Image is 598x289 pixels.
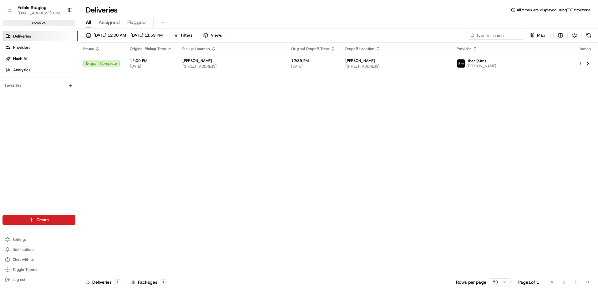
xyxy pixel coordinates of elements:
[3,43,78,53] a: Providers
[468,31,524,40] input: Type to search
[114,279,121,285] div: 1
[86,5,118,15] h1: Deliveries
[3,54,78,64] a: Nash AI
[537,33,545,38] span: Map
[83,31,165,40] button: [DATE] 12:00 AM - [DATE] 11:59 PM
[13,56,27,62] span: Nash AI
[86,19,91,26] span: All
[13,33,31,39] span: Deliveries
[13,247,34,252] span: Notifications
[456,279,486,285] p: Rows per page
[171,31,195,40] button: Filters
[127,19,146,26] span: Flagged
[37,217,49,223] span: Create
[160,279,167,285] div: 1
[584,31,593,40] button: Refresh
[3,65,78,75] a: Analytics
[182,64,281,69] span: [STREET_ADDRESS]
[211,33,222,38] span: Views
[182,46,210,51] span: Pickup Location
[3,3,65,18] button: Edible StagingEdible Staging[EMAIL_ADDRESS][DOMAIN_NAME]
[517,8,590,13] span: All times are displayed using EDT timezone
[200,31,225,40] button: Views
[345,46,374,51] span: Dropoff Location
[18,11,62,16] button: [EMAIL_ADDRESS][DOMAIN_NAME]
[13,267,38,272] span: Toggle Theme
[13,67,30,73] span: Analytics
[3,235,75,244] button: Settings
[527,31,548,40] button: Map
[94,33,163,38] span: [DATE] 12:00 AM - [DATE] 11:59 PM
[83,46,94,51] span: Status
[5,5,15,15] img: Edible Staging
[99,19,120,26] span: Assigned
[13,237,27,242] span: Settings
[3,275,75,284] button: Log out
[13,257,35,262] span: Chat with us!
[130,58,172,63] span: 12:09 PM
[181,33,192,38] span: Filters
[579,46,592,51] div: Action
[457,46,471,51] span: Provider
[3,215,75,225] button: Create
[3,31,78,41] a: Deliveries
[3,20,75,26] div: sandbox
[3,255,75,264] button: Chat with us!
[18,4,47,11] button: Edible Staging
[86,279,121,285] div: Deliveries
[291,64,335,69] span: [DATE]
[291,58,335,63] span: 12:39 PM
[3,80,75,90] div: Favorites
[130,64,172,69] span: [DATE]
[518,279,539,285] div: Page 1 of 1
[3,245,75,254] button: Notifications
[13,277,25,282] span: Log out
[130,46,166,51] span: Original Pickup Time
[291,46,329,51] span: Original Dropoff Time
[467,63,496,68] span: [PERSON_NAME]
[13,45,30,50] span: Providers
[3,265,75,274] button: Toggle Theme
[345,58,375,63] span: [PERSON_NAME]
[457,59,465,68] img: uber-new-logo.jpeg
[182,58,212,63] span: [PERSON_NAME]
[467,58,486,63] span: Uber (Sim)
[131,279,167,285] div: Packages
[345,64,447,69] span: [STREET_ADDRESS]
